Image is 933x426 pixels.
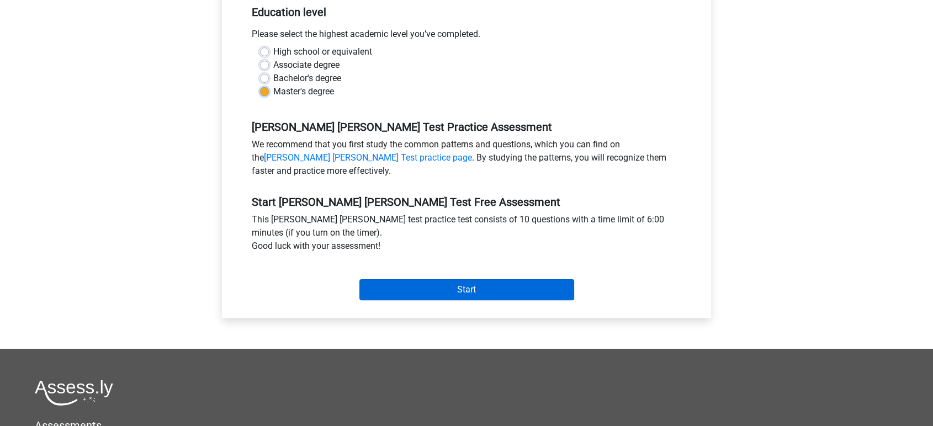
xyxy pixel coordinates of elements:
[35,380,113,406] img: Assessly logo
[243,213,690,257] div: This [PERSON_NAME] [PERSON_NAME] test practice test consists of 10 questions with a time limit of...
[252,195,681,209] h5: Start [PERSON_NAME] [PERSON_NAME] Test Free Assessment
[243,28,690,45] div: Please select the highest academic level you’ve completed.
[273,72,341,85] label: Bachelor's degree
[264,152,472,163] a: [PERSON_NAME] [PERSON_NAME] Test practice page
[273,45,372,58] label: High school or equivalent
[359,279,574,300] input: Start
[273,58,340,72] label: Associate degree
[252,1,681,23] h5: Education level
[273,85,334,98] label: Master's degree
[243,138,690,182] div: We recommend that you first study the common patterns and questions, which you can find on the . ...
[252,120,681,134] h5: [PERSON_NAME] [PERSON_NAME] Test Practice Assessment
